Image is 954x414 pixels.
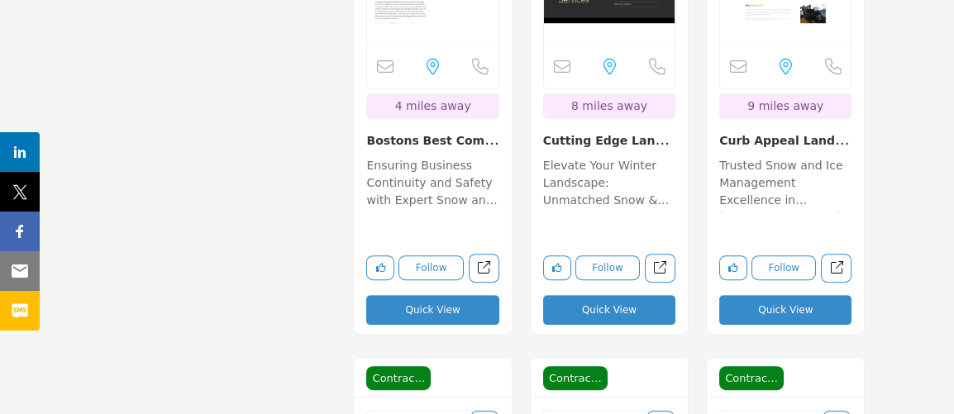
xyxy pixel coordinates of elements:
[719,295,851,325] button: Quick View
[719,131,851,149] h3: Curb Appeal Landscaping
[366,157,498,212] p: Ensuring Business Continuity and Safety with Expert Snow and Ice Management Solutions Operating w...
[543,131,675,149] h3: Cutting Edge Landscaping LLC
[366,255,394,280] button: Like listing
[469,254,499,283] a: Open bostons-best-commercial-cleaning in new tab
[366,131,498,149] h3: Bostons Best Commercial Cleaning
[543,366,608,391] span: Contractor
[751,255,816,280] button: Follow
[575,255,640,280] button: Follow
[719,153,851,212] a: Trusted Snow and Ice Management Excellence in [GEOGRAPHIC_DATA], [GEOGRAPHIC_DATA] This distingui...
[395,99,471,112] span: 4 miles away
[398,255,463,280] button: Follow
[719,255,747,280] button: Like listing
[571,99,647,112] span: 8 miles away
[747,99,823,112] span: 9 miles away
[543,157,675,212] p: Elevate Your Winter Landscape: Unmatched Snow & Ice Management Excellence In the realm of Snow an...
[719,157,851,212] p: Trusted Snow and Ice Management Excellence in [GEOGRAPHIC_DATA], [GEOGRAPHIC_DATA] This distingui...
[719,366,784,391] span: Contractor
[821,254,851,283] a: Open curb-appeal-landscaping in new tab
[543,153,675,212] a: Elevate Your Winter Landscape: Unmatched Snow & Ice Management Excellence In the realm of Snow an...
[645,254,675,283] a: Open cutting-edge-landscaping-llc in new tab
[366,366,431,391] span: Contractor
[366,295,498,325] button: Quick View
[543,295,675,325] button: Quick View
[366,153,498,212] a: Ensuring Business Continuity and Safety with Expert Snow and Ice Management Solutions Operating w...
[543,255,571,280] button: Like listing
